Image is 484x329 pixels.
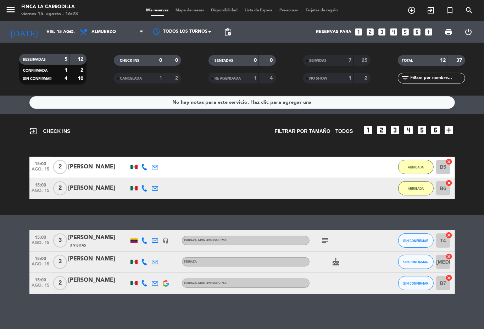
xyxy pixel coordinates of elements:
[403,260,428,264] span: SIN CONFIRMAR
[5,4,16,15] i: menu
[53,276,67,290] span: 2
[310,77,328,80] span: NO SHOW
[335,127,353,135] span: TODOS
[270,58,274,63] strong: 0
[349,58,351,63] strong: 7
[363,124,374,136] i: looks_one
[175,76,179,81] strong: 2
[254,58,257,63] strong: 0
[464,28,473,36] i: power_settings_new
[446,232,453,239] i: cancel
[53,255,67,269] span: 3
[446,179,453,187] i: cancel
[362,58,369,63] strong: 25
[65,76,67,81] strong: 4
[446,274,453,281] i: cancel
[407,6,416,15] i: add_circle_outline
[413,27,422,37] i: looks_6
[21,11,78,18] div: viernes 15. agosto - 16:23
[23,58,46,61] span: RESERVADAS
[175,58,179,63] strong: 0
[32,233,50,241] span: 15:00
[430,124,441,136] i: looks_6
[254,76,257,81] strong: 1
[78,76,85,81] strong: 10
[408,187,424,190] span: ARRIBADA
[207,9,241,12] span: Disponibilidad
[349,76,351,81] strong: 1
[424,27,434,37] i: add_box
[29,127,71,135] span: CHECK INS
[321,236,330,245] i: subject
[184,260,197,263] span: Terraza
[32,283,50,291] span: ago. 15
[5,24,43,40] i: [DATE]
[390,124,401,136] i: looks_3
[66,28,74,36] i: arrow_drop_down
[403,124,415,136] i: looks_4
[223,28,232,36] span: pending_actions
[32,167,50,175] span: ago. 15
[68,254,129,264] div: [PERSON_NAME]
[53,160,67,174] span: 2
[427,6,435,15] i: exit_to_app
[120,77,142,80] span: CANCELADA
[159,76,162,81] strong: 1
[53,233,67,248] span: 3
[65,57,67,62] strong: 5
[440,58,446,63] strong: 12
[215,59,234,63] span: SENTADAS
[68,184,129,193] div: [PERSON_NAME]
[23,77,52,81] span: SIN CONFIRMAR
[163,280,169,287] img: google-logo.png
[172,98,312,107] div: No hay notas para este servicio. Haz clic para agregar una
[70,243,87,248] span: 3 Visitas
[401,74,410,82] i: filter_list
[402,59,413,63] span: TOTAL
[32,188,50,196] span: ago. 15
[465,6,473,15] i: search
[241,9,276,12] span: Lista de Espera
[163,237,169,244] i: headset_mic
[197,282,227,285] span: , MXN 490,550 u 750
[21,4,78,11] div: Finca la Carrodilla
[458,21,479,43] div: LOG OUT
[389,27,399,37] i: looks_4
[365,76,369,81] strong: 2
[172,9,207,12] span: Mapa de mesas
[275,127,330,135] span: Filtrar por tamaño
[68,276,129,285] div: [PERSON_NAME]
[184,282,227,285] span: Terraza
[32,275,50,284] span: 15:00
[310,59,327,63] span: SERVIDAS
[410,74,465,82] input: Filtrar por nombre...
[32,159,50,167] span: 15:00
[398,276,434,290] button: SIN CONFIRMAR
[403,281,428,285] span: SIN CONFIRMAR
[120,59,140,63] span: CHECK INS
[378,27,387,37] i: looks_3
[91,29,116,34] span: Almuerzo
[5,4,16,17] button: menu
[53,181,67,195] span: 2
[366,27,375,37] i: looks_two
[398,160,434,174] button: ARRIBADA
[417,124,428,136] i: looks_5
[444,28,453,36] span: print
[184,239,227,242] span: Terraza
[197,239,227,242] span: , MXN 490,550 u 750
[398,181,434,195] button: ARRIBADA
[456,58,463,63] strong: 37
[270,76,274,81] strong: 4
[32,254,50,262] span: 15:00
[215,77,241,80] span: RE AGENDADA
[23,69,48,72] span: CONFIRMADA
[376,124,388,136] i: looks_two
[80,68,85,73] strong: 2
[68,162,129,172] div: [PERSON_NAME]
[403,239,428,243] span: SIN CONFIRMAR
[302,9,341,12] span: Tarjetas de regalo
[32,180,50,189] span: 15:00
[32,262,50,270] span: ago. 15
[316,29,352,34] span: Reservas para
